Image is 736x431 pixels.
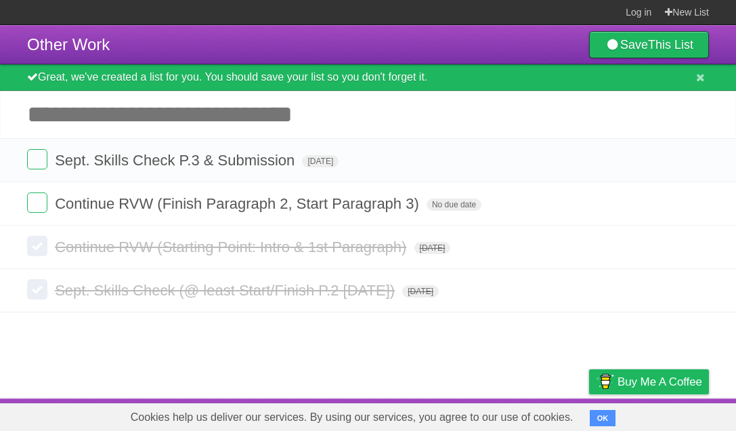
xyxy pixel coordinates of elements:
img: Buy me a coffee [596,370,614,393]
a: Privacy [571,402,607,428]
span: Buy me a coffee [618,370,702,394]
label: Done [27,236,47,256]
span: [DATE] [414,242,451,254]
b: This List [648,38,693,52]
button: OK [590,410,616,426]
span: [DATE] [302,155,339,167]
span: Sept. Skills Check P.3 & Submission [55,152,298,169]
label: Done [27,192,47,213]
a: About [409,402,437,428]
label: Done [27,279,47,300]
span: Other Work [27,35,110,54]
label: Done [27,149,47,169]
a: Terms [525,402,555,428]
span: Cookies help us deliver our services. By using our services, you agree to our use of cookies. [117,404,587,431]
span: Continue RVW (Finish Paragraph 2, Start Paragraph 3) [55,195,423,212]
a: Suggest a feature [624,402,709,428]
span: Sept. Skills Check (@ least Start/Finish P.2 [DATE]) [55,282,398,299]
span: No due date [427,199,481,211]
span: Continue RVW (Starting Point: Intro & 1st Paragraph) [55,239,410,255]
a: Buy me a coffee [589,369,709,394]
span: [DATE] [402,285,439,297]
a: SaveThis List [589,31,709,58]
a: Developers [454,402,508,428]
